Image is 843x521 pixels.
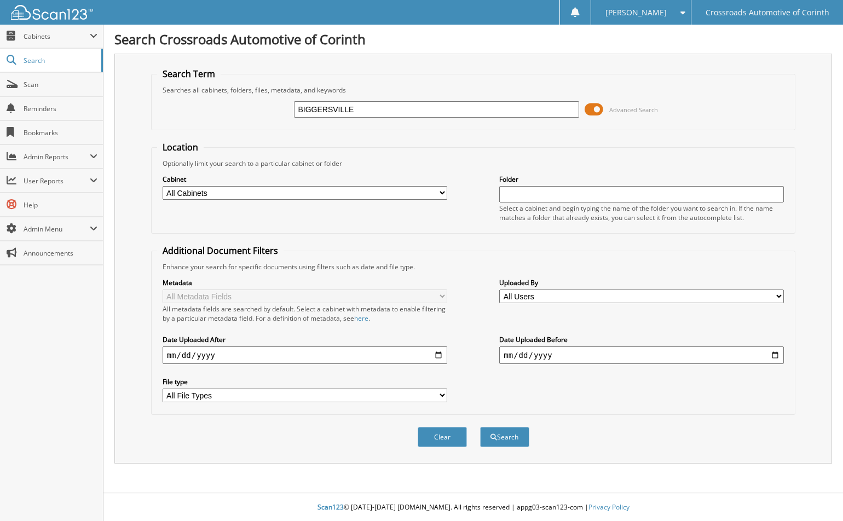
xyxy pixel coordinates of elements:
span: Advanced Search [609,106,658,114]
label: Metadata [163,278,447,287]
span: Admin Reports [24,152,90,161]
span: Reminders [24,104,97,113]
img: scan123-logo-white.svg [11,5,93,20]
h1: Search Crossroads Automotive of Corinth [114,30,832,48]
div: Optionally limit your search to a particular cabinet or folder [157,159,790,168]
label: Uploaded By [499,278,784,287]
span: Announcements [24,248,97,258]
label: Date Uploaded After [163,335,447,344]
span: Help [24,200,97,210]
a: Privacy Policy [588,502,630,512]
label: Cabinet [163,175,447,184]
span: Cabinets [24,32,90,41]
span: Search [24,56,96,65]
iframe: Chat Widget [788,468,843,521]
span: [PERSON_NAME] [605,9,667,16]
div: All metadata fields are searched by default. Select a cabinet with metadata to enable filtering b... [163,304,447,323]
input: start [163,346,447,364]
span: Admin Menu [24,224,90,234]
span: Scan123 [317,502,344,512]
span: Crossroads Automotive of Corinth [706,9,829,16]
label: File type [163,377,447,386]
legend: Location [157,141,204,153]
div: Select a cabinet and begin typing the name of the folder you want to search in. If the name match... [499,204,784,222]
button: Clear [418,427,467,447]
legend: Additional Document Filters [157,245,284,257]
input: end [499,346,784,364]
span: Bookmarks [24,128,97,137]
div: Searches all cabinets, folders, files, metadata, and keywords [157,85,790,95]
div: Enhance your search for specific documents using filters such as date and file type. [157,262,790,271]
label: Date Uploaded Before [499,335,784,344]
a: here [354,314,368,323]
button: Search [480,427,529,447]
legend: Search Term [157,68,221,80]
span: User Reports [24,176,90,186]
span: Scan [24,80,97,89]
label: Folder [499,175,784,184]
div: © [DATE]-[DATE] [DOMAIN_NAME]. All rights reserved | appg03-scan123-com | [103,494,843,521]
